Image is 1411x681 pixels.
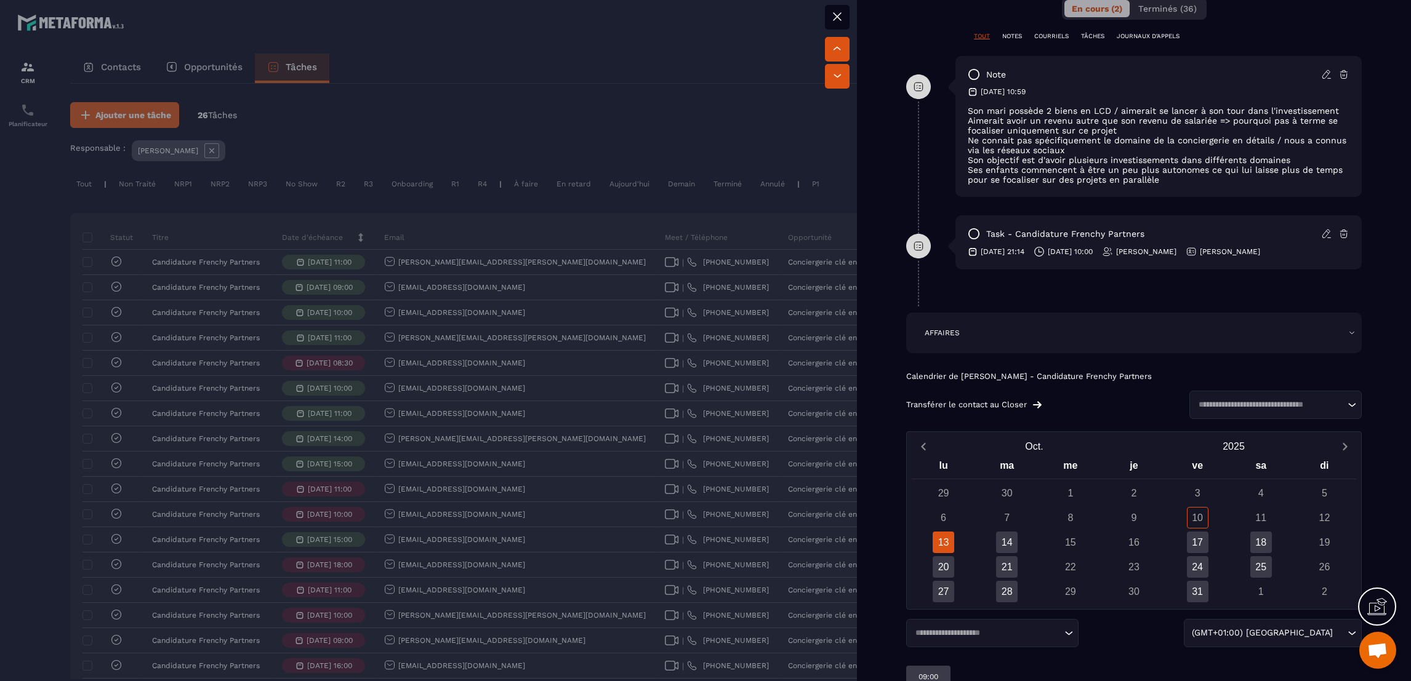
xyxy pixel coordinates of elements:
[1187,482,1208,504] div: 3
[1189,391,1362,419] div: Search for option
[1002,32,1022,41] p: NOTES
[1059,507,1081,528] div: 8
[912,457,1356,602] div: Calendar wrapper
[912,482,1356,602] div: Calendar days
[1314,556,1335,578] div: 26
[1059,532,1081,553] div: 15
[986,69,1006,81] p: note
[1187,507,1208,528] div: 10
[981,87,1026,97] p: [DATE] 10:59
[1048,247,1093,257] p: [DATE] 10:00
[933,556,954,578] div: 20
[1184,619,1362,647] div: Search for option
[933,581,954,602] div: 27
[1081,32,1104,41] p: TÂCHES
[1187,532,1208,553] div: 17
[912,438,935,455] button: Previous month
[986,228,1144,240] p: task - Candidature Frenchy Partners
[1059,581,1081,602] div: 29
[1250,507,1272,528] div: 11
[1123,482,1144,504] div: 2
[906,372,1362,381] p: Calendrier de [PERSON_NAME] - Candidature Frenchy Partners
[912,457,975,479] div: lu
[1250,532,1272,553] div: 18
[1123,581,1144,602] div: 30
[968,155,1349,165] p: Son objectif est d'avoir plusieurs investissements dans différents domaines
[968,106,1349,116] p: Son mari possède 2 biens en LCD / aimerait se lancer à son tour dans l'investissement
[1059,556,1081,578] div: 22
[996,581,1018,602] div: 28
[1117,32,1180,41] p: JOURNAUX D'APPELS
[906,619,1079,647] div: Search for option
[1187,556,1208,578] div: 24
[968,165,1349,185] p: Ses enfants commencent à être un peu plus autonomes ce qui lui laisse plus de temps pour se focal...
[1187,581,1208,602] div: 31
[1314,507,1335,528] div: 12
[935,436,1134,457] button: Open months overlay
[996,532,1018,553] div: 14
[996,556,1018,578] div: 21
[1138,4,1197,14] span: Terminés (36)
[974,32,990,41] p: TOUT
[996,507,1018,528] div: 7
[1314,581,1335,602] div: 2
[911,627,1061,639] input: Search for option
[1314,532,1335,553] div: 19
[1072,4,1122,14] span: En cours (2)
[1335,626,1345,640] input: Search for option
[1250,482,1272,504] div: 4
[1166,457,1229,479] div: ve
[1123,507,1144,528] div: 9
[1250,581,1272,602] div: 1
[1123,532,1144,553] div: 16
[906,400,1027,410] p: Transférer le contact au Closer
[1194,399,1345,411] input: Search for option
[1229,457,1293,479] div: sa
[1116,247,1176,257] p: [PERSON_NAME]
[933,482,954,504] div: 29
[1102,457,1165,479] div: je
[933,507,954,528] div: 6
[1250,556,1272,578] div: 25
[968,135,1349,155] p: Ne connait pas spécifiquement le domaine de la conciergerie en détails / nous a connus via les ré...
[981,247,1024,257] p: [DATE] 21:14
[1200,247,1260,257] p: [PERSON_NAME]
[1314,482,1335,504] div: 5
[1293,457,1356,479] div: di
[1134,436,1333,457] button: Open years overlay
[925,328,960,338] p: AFFAIRES
[1189,626,1335,640] span: (GMT+01:00) [GEOGRAPHIC_DATA]
[1034,32,1069,41] p: COURRIELS
[996,482,1018,504] div: 30
[1359,632,1396,669] div: Ouvrir le chat
[933,532,954,553] div: 13
[1123,556,1144,578] div: 23
[1039,457,1102,479] div: me
[1333,438,1356,455] button: Next month
[1059,482,1081,504] div: 1
[975,457,1039,479] div: ma
[968,116,1349,135] p: Aimerait avoir un revenu autre que son revenu de salariée => pourquoi pas à terme se focaliser un...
